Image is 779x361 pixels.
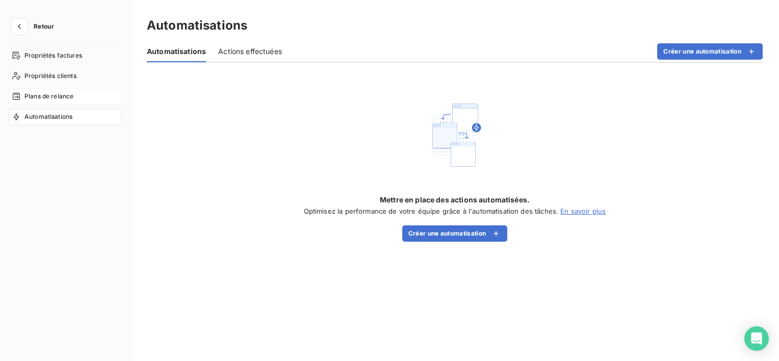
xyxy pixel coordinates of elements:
a: Automatisations [8,109,122,125]
span: Plans de relance [24,92,73,101]
span: Optimisez la performance de votre équipe grâce à l'automatisation des tâches. [304,207,559,215]
button: Retour [8,18,62,35]
span: Actions effectuées [218,46,282,57]
span: Propriétés factures [24,51,82,60]
button: Créer une automatisation [402,225,508,242]
a: Propriétés clients [8,68,122,84]
a: Propriétés factures [8,47,122,64]
span: Propriétés clients [24,71,76,81]
h3: Automatisations [147,16,247,35]
img: Empty state [422,102,487,168]
div: Open Intercom Messenger [744,326,769,351]
button: Créer une automatisation [657,43,763,60]
span: Mettre en place des actions automatisées. [380,195,530,205]
span: Retour [34,23,54,30]
a: En savoir plus [560,207,606,215]
a: Plans de relance [8,88,122,105]
span: Automatisations [24,112,72,121]
span: Automatisations [147,46,206,57]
